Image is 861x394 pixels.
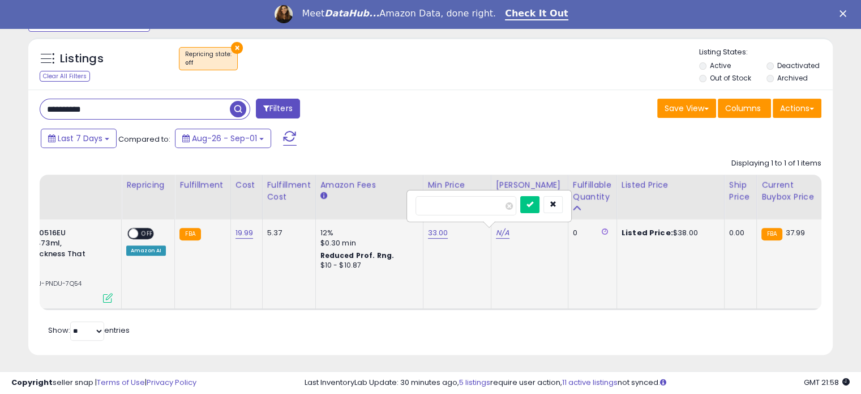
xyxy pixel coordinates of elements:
[562,377,618,388] a: 11 active listings
[657,99,716,118] button: Save View
[459,377,490,388] a: 5 listings
[60,51,104,67] h5: Listings
[573,228,608,238] div: 0
[710,73,751,83] label: Out of Stock
[761,228,782,240] small: FBA
[761,179,820,203] div: Current Buybox Price
[729,228,748,238] div: 0.00
[41,129,117,148] button: Last 7 Days
[496,227,509,239] a: N/A
[267,228,307,238] div: 5.37
[622,179,719,191] div: Listed Price
[179,179,225,191] div: Fulfillment
[267,179,311,203] div: Fulfillment Cost
[324,8,379,19] i: DataHub...
[275,5,293,23] img: Profile image for Georgie
[731,158,821,169] div: Displaying 1 to 1 of 1 items
[302,8,496,19] div: Meet Amazon Data, done right.
[231,42,243,54] button: ×
[622,228,716,238] div: $38.00
[10,279,82,288] span: | SKU: CJ-PNDU-7Q54
[11,378,196,388] div: seller snap | |
[320,228,414,238] div: 12%
[48,325,130,336] span: Show: entries
[785,227,805,238] span: 37.99
[320,251,395,260] b: Reduced Prof. Rng.
[235,227,254,239] a: 19.99
[505,8,568,20] a: Check It Out
[58,133,102,144] span: Last 7 Days
[126,245,166,256] div: Amazon AI
[185,50,232,67] span: Repricing state :
[40,71,90,82] div: Clear All Filters
[320,179,418,191] div: Amazon Fees
[97,377,145,388] a: Terms of Use
[179,228,200,240] small: FBA
[777,73,807,83] label: Archived
[428,179,486,191] div: Min Price
[118,134,170,145] span: Compared to:
[496,179,563,191] div: [PERSON_NAME]
[305,378,850,388] div: Last InventoryLab Update: 30 minutes ago, require user action, not synced.
[839,10,851,17] div: Close
[725,103,761,114] span: Columns
[428,227,448,239] a: 33.00
[138,228,156,238] span: OFF
[710,61,731,70] label: Active
[185,59,232,67] div: off
[729,179,752,203] div: Ship Price
[320,191,327,201] small: Amazon Fees.
[573,179,612,203] div: Fulfillable Quantity
[147,377,196,388] a: Privacy Policy
[256,99,300,118] button: Filters
[804,377,850,388] span: 2025-09-9 21:58 GMT
[777,61,819,70] label: Deactivated
[126,179,170,191] div: Repricing
[192,133,257,144] span: Aug-26 - Sep-01
[175,129,271,148] button: Aug-26 - Sep-01
[320,238,414,248] div: $0.30 min
[320,261,414,270] div: $10 - $10.87
[235,179,258,191] div: Cost
[11,377,53,388] strong: Copyright
[699,47,833,58] p: Listing States:
[622,227,673,238] b: Listed Price:
[718,99,771,118] button: Columns
[773,99,821,118] button: Actions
